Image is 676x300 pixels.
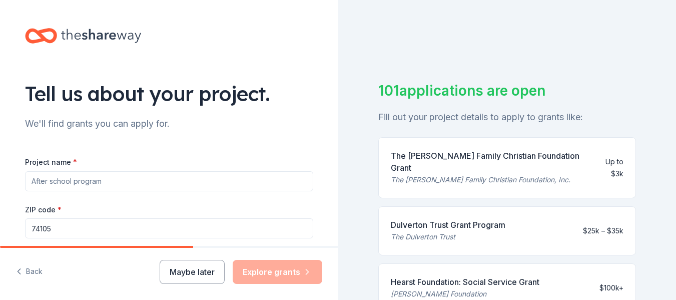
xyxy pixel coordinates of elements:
[25,171,313,191] input: After school program
[25,80,313,108] div: Tell us about your project.
[391,219,505,231] div: Dulverton Trust Grant Program
[391,174,586,186] div: The [PERSON_NAME] Family Christian Foundation, Inc.
[25,218,313,238] input: 12345 (U.S. only)
[16,261,43,282] button: Back
[391,150,586,174] div: The [PERSON_NAME] Family Christian Foundation Grant
[378,109,636,125] div: Fill out your project details to apply to grants like:
[391,231,505,243] div: The Dulverton Trust
[25,157,77,167] label: Project name
[391,276,539,288] div: Hearst Foundation: Social Service Grant
[599,282,623,294] div: $100k+
[378,80,636,101] div: 101 applications are open
[25,205,62,215] label: ZIP code
[25,116,313,132] div: We'll find grants you can apply for.
[593,156,623,180] div: Up to $3k
[583,225,623,237] div: $25k – $35k
[391,288,539,300] div: [PERSON_NAME] Foundation
[160,260,225,284] button: Maybe later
